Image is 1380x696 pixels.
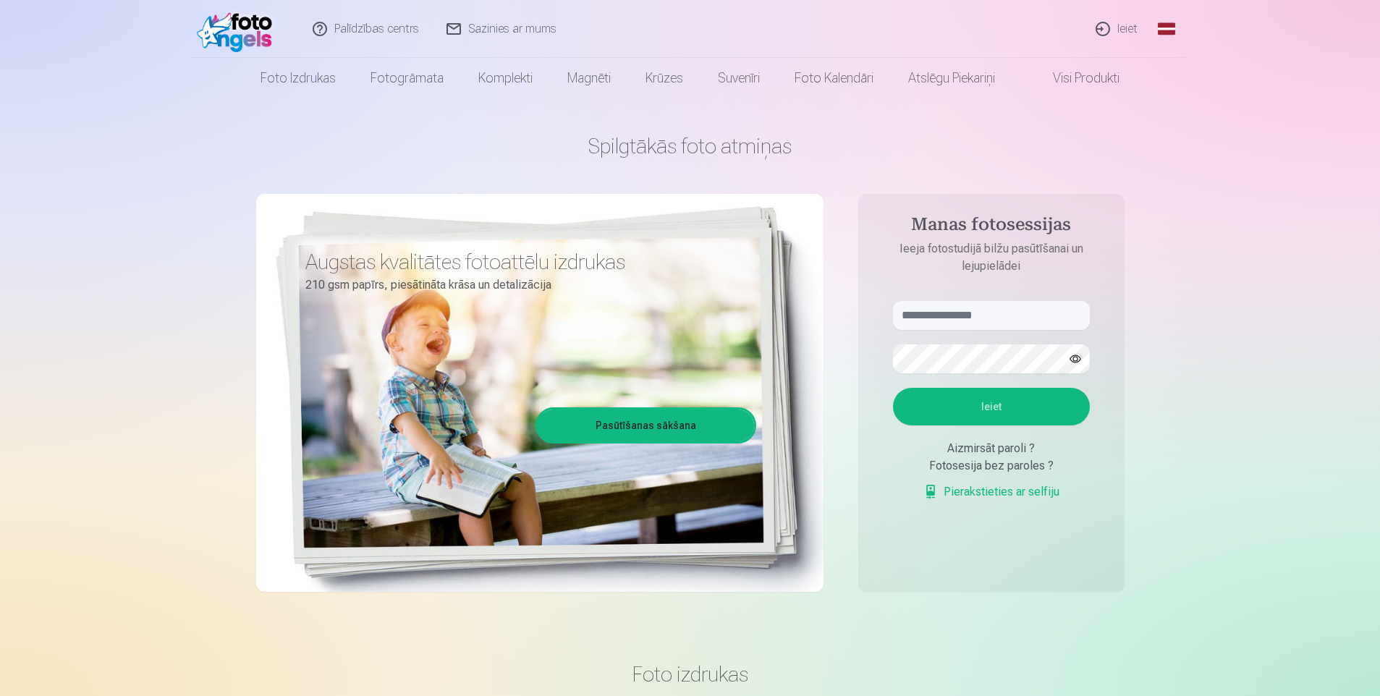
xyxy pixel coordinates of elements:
p: Ieeja fotostudijā bilžu pasūtīšanai un lejupielādei [879,240,1104,275]
a: Foto kalendāri [777,58,891,98]
a: Magnēti [550,58,628,98]
h1: Spilgtākās foto atmiņas [256,133,1125,159]
a: Atslēgu piekariņi [891,58,1012,98]
h3: Augstas kvalitātes fotoattēlu izdrukas [305,249,745,275]
a: Krūzes [628,58,700,98]
a: Foto izdrukas [243,58,353,98]
a: Suvenīri [700,58,777,98]
a: Visi produkti [1012,58,1137,98]
div: Aizmirsāt paroli ? [893,440,1090,457]
div: Fotosesija bez paroles ? [893,457,1090,475]
h3: Foto izdrukas [268,661,1113,687]
p: 210 gsm papīrs, piesātināta krāsa un detalizācija [305,275,745,295]
a: Fotogrāmata [353,58,461,98]
button: Ieiet [893,388,1090,425]
a: Pierakstieties ar selfiju [923,483,1059,501]
a: Pasūtīšanas sākšana [538,409,754,441]
a: Komplekti [461,58,550,98]
img: /fa1 [197,6,280,52]
h4: Manas fotosessijas [879,214,1104,240]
